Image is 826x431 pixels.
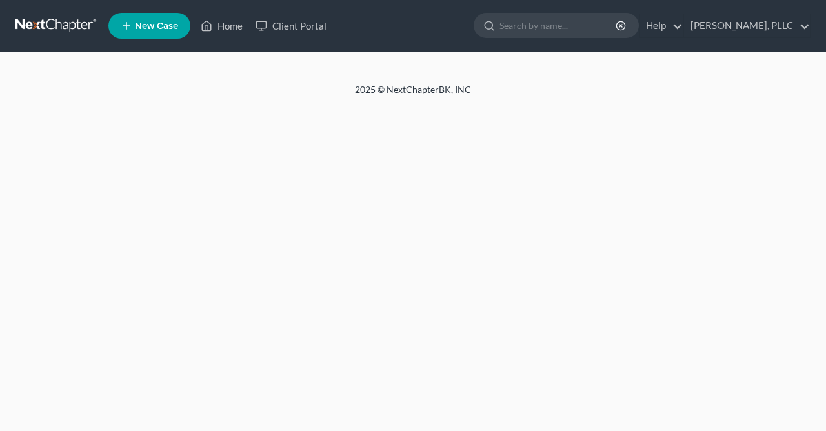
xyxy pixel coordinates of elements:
[249,14,333,37] a: Client Portal
[194,14,249,37] a: Home
[135,21,178,31] span: New Case
[640,14,683,37] a: Help
[684,14,810,37] a: [PERSON_NAME], PLLC
[45,83,781,106] div: 2025 © NextChapterBK, INC
[499,14,618,37] input: Search by name...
